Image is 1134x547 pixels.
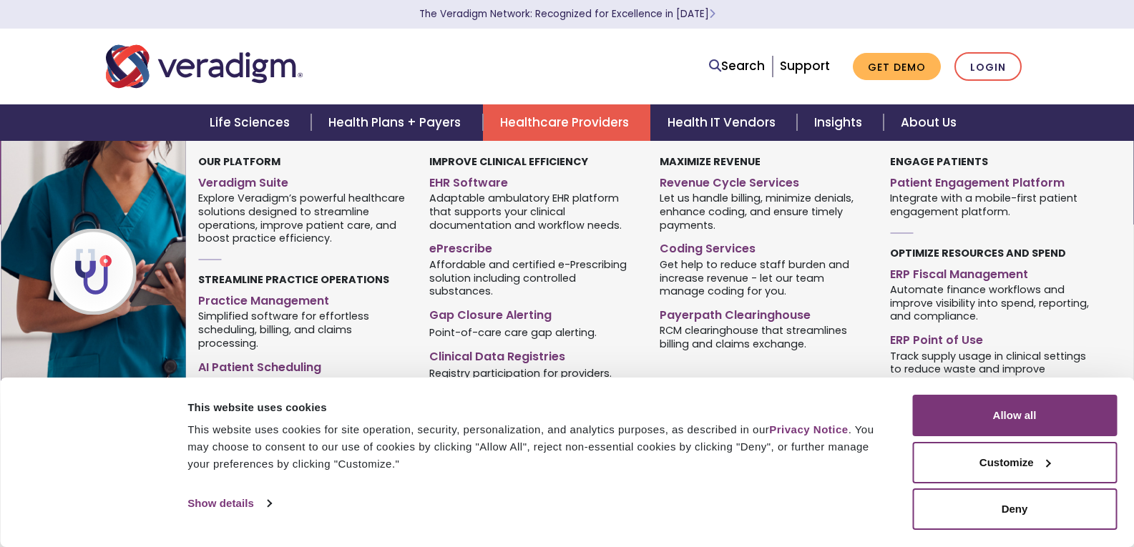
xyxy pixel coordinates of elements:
[187,493,270,514] a: Show details
[429,366,612,380] span: Registry participation for providers.
[187,421,880,473] div: This website uses cookies for site operation, security, personalization, and analytics purposes, ...
[311,104,482,141] a: Health Plans + Payers
[709,7,715,21] span: Learn More
[429,154,588,169] strong: Improve Clinical Efficiency
[660,236,869,257] a: Coding Services
[419,7,715,21] a: The Veradigm Network: Recognized for Excellence in [DATE]Learn More
[198,170,407,191] a: Veradigm Suite
[198,272,389,287] strong: Streamline Practice Operations
[884,104,974,141] a: About Us
[890,327,1099,348] a: ERP Point of Use
[797,104,884,141] a: Insights
[106,43,303,90] img: Veradigm logo
[198,355,407,375] a: AI Patient Scheduling
[429,191,638,232] span: Adaptable ambulatory EHR platform that supports your clinical documentation and workflow needs.
[429,170,638,191] a: EHR Software
[660,323,869,351] span: RCM clearinghouse that streamlines billing and claims exchange.
[890,170,1099,191] a: Patient Engagement Platform
[660,154,761,169] strong: Maximize Revenue
[1,141,231,391] img: Healthcare Provider
[198,375,407,403] span: Automate and optimize patient scheduling with artificial intelligence.
[429,236,638,257] a: ePrescribe
[429,257,638,298] span: Affordable and certified e-Prescribing solution including controlled substances.
[429,325,597,339] span: Point-of-care care gap alerting.
[660,302,869,323] a: Payerpath Clearinghouse
[780,57,830,74] a: Support
[890,246,1066,260] strong: Optimize Resources and Spend
[890,154,988,169] strong: Engage Patients
[890,262,1099,282] a: ERP Fiscal Management
[709,56,765,76] a: Search
[890,282,1099,323] span: Automate finance workflows and improve visibility into spend, reporting, and compliance.
[192,104,311,141] a: Life Sciences
[198,154,280,169] strong: Our Platform
[954,52,1022,82] a: Login
[853,53,941,81] a: Get Demo
[660,257,869,298] span: Get help to reduce staff burden and increase revenue - let our team manage coding for you.
[429,302,638,323] a: Gap Closure Alerting
[650,104,797,141] a: Health IT Vendors
[198,309,407,350] span: Simplified software for effortless scheduling, billing, and claims processing.
[912,488,1117,530] button: Deny
[660,170,869,191] a: Revenue Cycle Services
[912,442,1117,483] button: Customize
[429,344,638,365] a: Clinical Data Registries
[769,423,848,435] a: Privacy Notice
[912,395,1117,436] button: Allow all
[483,104,650,141] a: Healthcare Providers
[198,191,407,245] span: Explore Veradigm’s powerful healthcare solutions designed to streamline operations, improve patie...
[660,191,869,232] span: Let us handle billing, minimize denials, enhance coding, and ensure timely payments.
[890,348,1099,390] span: Track supply usage in clinical settings to reduce waste and improve accuracy.
[187,399,880,416] div: This website uses cookies
[198,288,407,309] a: Practice Management
[890,191,1099,219] span: Integrate with a mobile-first patient engagement platform.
